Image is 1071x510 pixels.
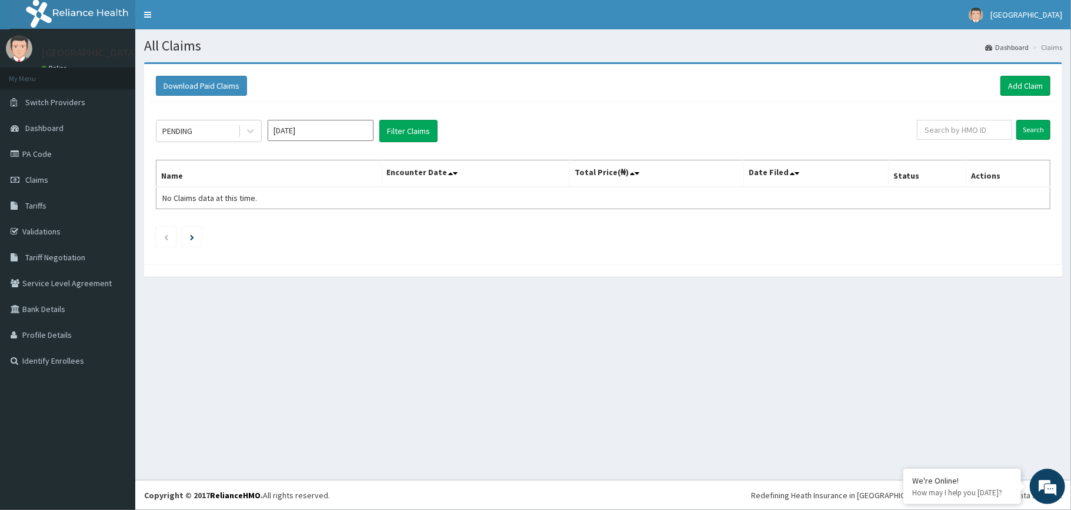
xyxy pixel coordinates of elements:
strong: Copyright © 2017 . [144,490,263,501]
footer: All rights reserved. [135,480,1071,510]
input: Select Month and Year [268,120,373,141]
li: Claims [1030,42,1062,52]
span: No Claims data at this time. [162,193,257,203]
h1: All Claims [144,38,1062,53]
span: Dashboard [25,123,64,133]
span: We're online! [68,148,162,267]
div: PENDING [162,125,192,137]
th: Name [156,160,382,187]
th: Date Filed [744,160,888,187]
th: Actions [966,160,1050,187]
span: Claims [25,175,48,185]
img: User Image [969,8,983,22]
th: Encounter Date [381,160,569,187]
input: Search [1016,120,1050,140]
span: Tariffs [25,200,46,211]
div: We're Online! [912,475,1012,486]
input: Search by HMO ID [917,120,1012,140]
a: Online [41,64,69,72]
th: Status [888,160,966,187]
div: Redefining Heath Insurance in [GEOGRAPHIC_DATA] using Telemedicine and Data Science! [751,489,1062,501]
div: Chat with us now [61,66,198,81]
img: User Image [6,35,32,62]
span: [GEOGRAPHIC_DATA] [990,9,1062,20]
p: How may I help you today? [912,488,1012,498]
a: Add Claim [1000,76,1050,96]
th: Total Price(₦) [569,160,744,187]
a: Dashboard [985,42,1029,52]
button: Download Paid Claims [156,76,247,96]
div: Minimize live chat window [193,6,221,34]
span: Switch Providers [25,97,85,108]
a: Previous page [164,231,169,242]
button: Filter Claims [379,120,438,142]
a: RelianceHMO [210,490,261,501]
a: Next page [190,231,194,242]
span: Tariff Negotiation [25,252,85,263]
img: d_794563401_company_1708531726252_794563401 [22,59,48,88]
textarea: Type your message and hit 'Enter' [6,321,224,362]
p: [GEOGRAPHIC_DATA] [41,48,138,58]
